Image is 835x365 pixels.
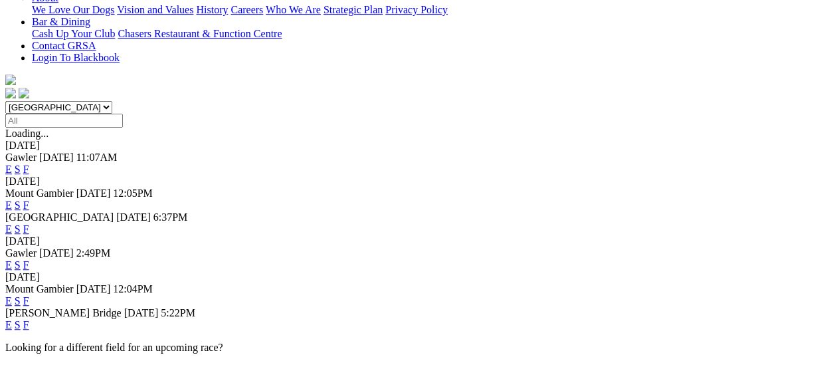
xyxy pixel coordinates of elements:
[153,211,188,223] span: 6:37PM
[5,283,74,295] span: Mount Gambier
[196,4,228,15] a: History
[32,28,830,40] div: Bar & Dining
[15,259,21,271] a: S
[5,199,12,211] a: E
[15,164,21,175] a: S
[5,74,16,85] img: logo-grsa-white.png
[15,319,21,330] a: S
[116,211,151,223] span: [DATE]
[15,223,21,235] a: S
[5,247,37,259] span: Gawler
[76,152,118,163] span: 11:07AM
[5,271,830,283] div: [DATE]
[23,259,29,271] a: F
[113,283,153,295] span: 12:04PM
[5,140,830,152] div: [DATE]
[23,295,29,306] a: F
[117,4,193,15] a: Vision and Values
[5,187,74,199] span: Mount Gambier
[113,187,153,199] span: 12:05PM
[23,199,29,211] a: F
[19,88,29,98] img: twitter.svg
[385,4,448,15] a: Privacy Policy
[39,247,74,259] span: [DATE]
[118,28,282,39] a: Chasers Restaurant & Function Centre
[76,283,111,295] span: [DATE]
[5,114,123,128] input: Select date
[32,16,90,27] a: Bar & Dining
[5,295,12,306] a: E
[5,223,12,235] a: E
[161,307,195,318] span: 5:22PM
[32,4,114,15] a: We Love Our Dogs
[5,128,48,139] span: Loading...
[23,164,29,175] a: F
[5,211,114,223] span: [GEOGRAPHIC_DATA]
[324,4,383,15] a: Strategic Plan
[32,52,120,63] a: Login To Blackbook
[76,247,111,259] span: 2:49PM
[23,319,29,330] a: F
[5,152,37,163] span: Gawler
[5,164,12,175] a: E
[15,199,21,211] a: S
[15,295,21,306] a: S
[32,40,96,51] a: Contact GRSA
[32,4,830,16] div: About
[23,223,29,235] a: F
[32,28,115,39] a: Cash Up Your Club
[5,88,16,98] img: facebook.svg
[5,176,830,187] div: [DATE]
[39,152,74,163] span: [DATE]
[231,4,263,15] a: Careers
[5,259,12,271] a: E
[266,4,321,15] a: Who We Are
[5,235,830,247] div: [DATE]
[5,319,12,330] a: E
[76,187,111,199] span: [DATE]
[5,307,122,318] span: [PERSON_NAME] Bridge
[124,307,159,318] span: [DATE]
[5,342,830,354] p: Looking for a different field for an upcoming race?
